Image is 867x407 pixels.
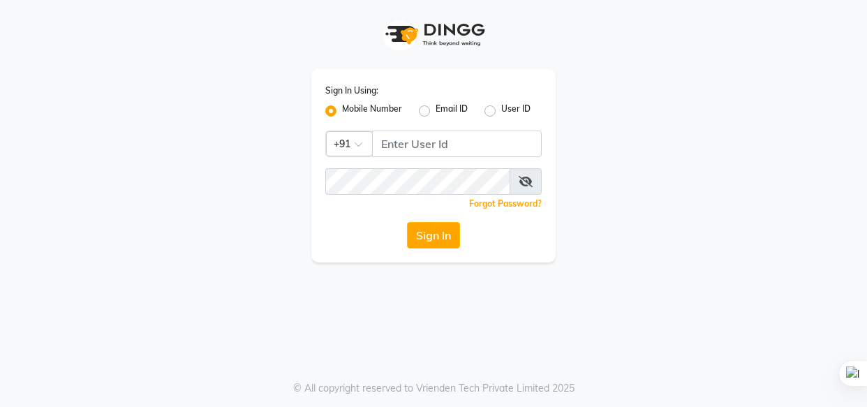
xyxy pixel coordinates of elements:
label: Email ID [436,103,468,119]
button: Sign In [407,222,460,249]
label: Sign In Using: [325,84,378,97]
a: Forgot Password? [469,198,542,209]
label: Mobile Number [342,103,402,119]
img: logo1.svg [378,14,489,55]
label: User ID [501,103,531,119]
input: Username [325,168,510,195]
input: Username [372,131,542,157]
